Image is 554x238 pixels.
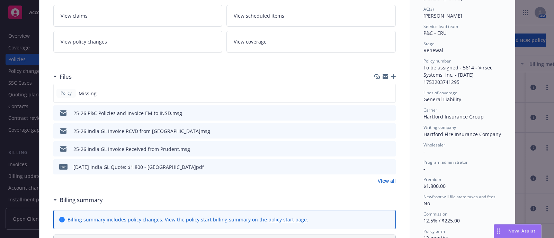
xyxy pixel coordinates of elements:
div: 25-26 P&C Policies and Invoice EM to INSD.msg [73,110,182,117]
button: Nova Assist [494,224,542,238]
h3: Files [60,72,72,81]
span: Policy [59,90,73,96]
a: View all [378,177,396,184]
span: Newfront will file state taxes and fees [423,194,495,200]
span: Program administrator [423,159,468,165]
span: pdf [59,164,68,169]
h3: Billing summary [60,196,103,204]
span: - [423,165,425,172]
span: General Liability [423,96,461,103]
div: Files [53,72,72,81]
button: download file [376,110,381,117]
span: Policy term [423,228,445,234]
button: preview file [387,163,393,171]
span: Hartford Fire Insurance Company [423,131,501,137]
div: Drag to move [494,225,503,238]
button: preview file [387,110,393,117]
span: AC(s) [423,6,434,12]
span: To be assigned - 5614 - Virsec Systems, Inc. - [DATE] 1753203741295 [423,64,494,85]
span: - [423,148,425,155]
span: 12.5% / $225.00 [423,217,460,224]
span: [PERSON_NAME] [423,12,462,19]
div: Billing summary includes policy changes. View the policy start billing summary on the . [68,216,308,223]
button: download file [376,163,381,171]
div: Billing summary [53,196,103,204]
span: Missing [79,90,97,97]
span: Policy number [423,58,451,64]
a: View claims [53,5,223,27]
span: View policy changes [61,38,107,45]
button: preview file [387,127,393,135]
span: Renewal [423,47,443,54]
span: Carrier [423,107,437,113]
a: policy start page [268,216,307,223]
a: View coverage [226,31,396,53]
span: Service lead team [423,23,458,29]
span: Commission [423,211,447,217]
div: [DATE] India GL Quote: $1,800 - [GEOGRAPHIC_DATA]pdf [73,163,204,171]
span: View claims [61,12,88,19]
button: download file [376,145,381,153]
span: Stage [423,41,435,47]
span: Writing company [423,124,456,130]
span: $1,800.00 [423,183,446,189]
button: preview file [387,145,393,153]
span: No [423,200,430,207]
div: 25-26 India GL Invoice Received from Prudent.msg [73,145,190,153]
span: View scheduled items [234,12,284,19]
span: View coverage [234,38,267,45]
button: download file [376,127,381,135]
span: Nova Assist [508,228,536,234]
span: P&C - ERU [423,30,447,36]
span: Lines of coverage [423,90,457,96]
span: Hartford Insurance Group [423,113,484,120]
a: View policy changes [53,31,223,53]
span: Premium [423,177,441,182]
span: Wholesaler [423,142,445,148]
div: 25-26 India GL Invoice RCVD from [GEOGRAPHIC_DATA]msg [73,127,210,135]
a: View scheduled items [226,5,396,27]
